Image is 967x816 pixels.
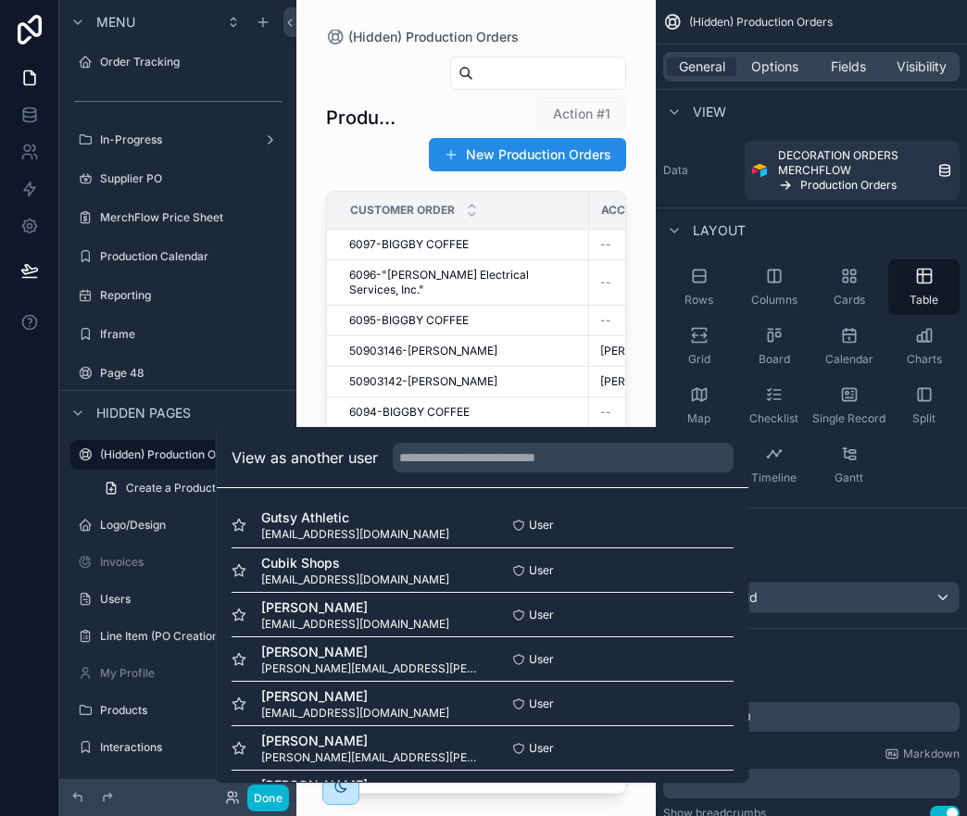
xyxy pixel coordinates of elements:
a: Markdown [885,747,960,761]
a: MerchFlow Price Sheet [70,203,285,232]
span: Account Contact [601,203,715,218]
span: Checklist [749,411,798,426]
a: Production Calendar [70,242,285,271]
label: (Hidden) Production Orders [100,447,274,462]
button: Checklist [738,378,810,433]
span: Layout [693,221,746,240]
span: User [529,652,554,667]
label: Data [663,163,737,178]
label: My Profile [100,666,282,681]
span: General [679,57,725,76]
span: [EMAIL_ADDRESS][DOMAIN_NAME] [261,617,449,632]
span: Single Record [812,411,885,426]
span: Cubik Shops [261,554,449,572]
span: DECORATION ORDERS MERCHFLOW [778,148,930,178]
span: 6097-BIGGBY COFFEE [349,237,469,252]
button: Grid [663,319,735,374]
span: View [693,103,726,121]
button: Charts [888,319,960,374]
button: Rows [663,259,735,315]
label: Invoices [100,555,282,570]
label: Production Calendar [100,249,282,264]
a: Page 48 [70,358,285,388]
label: Interactions [100,740,282,755]
span: Cards [834,293,865,308]
span: 50903142-[PERSON_NAME] [349,374,497,389]
a: Users [70,584,285,614]
a: 50903146-[PERSON_NAME] [349,344,578,358]
button: Gantt [813,437,885,493]
a: 6095-BIGGBY COFFEE [349,313,578,328]
span: 50903146-[PERSON_NAME] [349,344,497,358]
span: Table [910,293,938,308]
span: Columns [751,293,797,308]
label: Supplier PO [100,171,282,186]
a: My Profile [70,659,285,688]
span: [PERSON_NAME] [261,776,449,795]
a: Invoices [70,547,285,577]
span: Gantt [835,471,863,485]
button: Map [663,378,735,433]
button: Table [888,259,960,315]
button: Split [888,378,960,433]
label: Logo/Design [100,518,282,533]
a: (Hidden) Production Orders [70,440,285,470]
label: Iframe [100,327,282,342]
a: 6094-BIGGBY COFFEE [349,405,578,420]
span: Grid [688,352,710,367]
a: Supplier PO [70,164,285,194]
span: [PERSON_NAME][EMAIL_ADDRESS][PERSON_NAME][DOMAIN_NAME] [261,750,483,765]
label: In-Progress [100,132,256,147]
a: Line Item (PO Creation) [70,621,285,651]
img: Airtable Logo [752,163,767,178]
span: [EMAIL_ADDRESS][DOMAIN_NAME] [261,527,449,542]
span: Timeline [751,471,797,485]
button: Calendar [813,319,885,374]
label: Title [663,680,960,695]
span: Split [912,411,936,426]
a: Interactions [70,733,285,762]
span: Menu [96,13,135,31]
a: In-Progress [70,125,285,155]
span: [EMAIL_ADDRESS][DOMAIN_NAME] [261,572,449,587]
span: Customer order [350,203,455,218]
button: Timeline [738,437,810,493]
span: Visibility [897,57,947,76]
label: MerchFlow Price Sheet [100,210,282,225]
div: scrollable content [663,702,960,732]
span: User [529,697,554,711]
label: Reporting [100,288,282,303]
a: Order Tracking [70,47,285,77]
button: Cards [813,259,885,315]
span: 6095-BIGGBY COFFEE [349,313,469,328]
h2: View as another user [232,446,378,469]
span: Create a Production Orders [126,481,270,496]
label: Line Item (PO Creation) [100,629,282,644]
a: 50903142-[PERSON_NAME] [349,374,578,389]
span: 6094-BIGGBY COFFEE [349,405,470,420]
span: Options [751,57,798,76]
a: Create a Production Orders [93,473,285,503]
span: [PERSON_NAME] [261,643,483,661]
span: Gutsy Athletic [261,508,449,527]
a: Iframe [70,320,285,349]
span: [EMAIL_ADDRESS][DOMAIN_NAME] [261,706,449,721]
span: Map [687,411,710,426]
div: scrollable content [663,769,960,798]
a: 6097-BIGGBY COFFEE [349,237,578,252]
span: [PERSON_NAME] [261,687,449,706]
span: User [529,741,554,756]
button: Choose a field [663,582,960,613]
span: User [529,518,554,533]
span: [PERSON_NAME] [261,598,449,617]
span: Charts [907,352,942,367]
label: Products [100,703,282,718]
span: User [529,608,554,622]
button: Columns [738,259,810,315]
span: (Hidden) Production Orders [689,15,833,30]
a: Products [70,696,285,725]
span: [PERSON_NAME][EMAIL_ADDRESS][PERSON_NAME][DOMAIN_NAME] [261,661,483,676]
span: 6096-"[PERSON_NAME] Electrical Services, Inc." [349,268,578,297]
a: Reporting [70,281,285,310]
button: Done [247,785,289,811]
